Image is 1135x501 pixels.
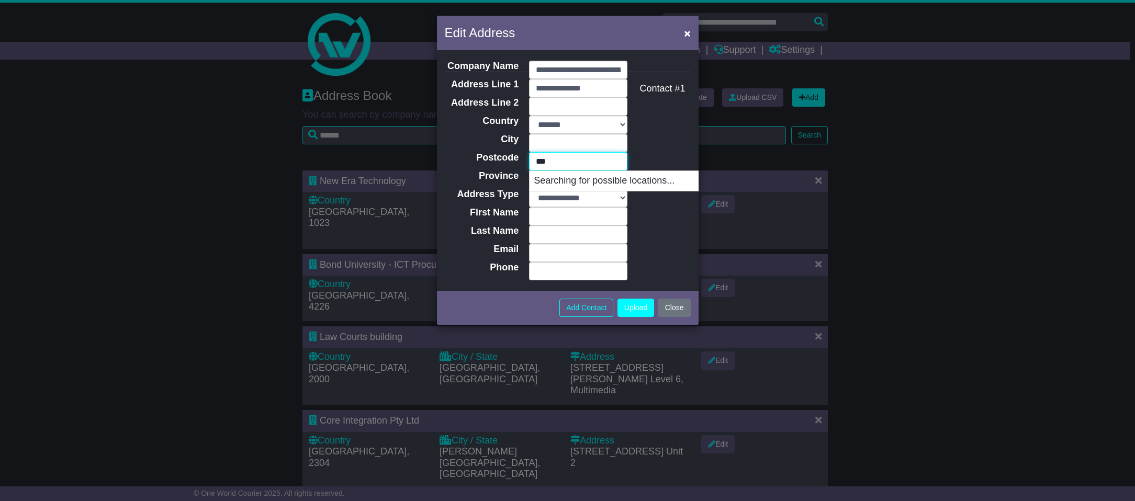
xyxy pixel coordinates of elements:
[437,152,524,164] label: Postcode
[639,83,685,94] span: Contact #1
[684,27,690,39] span: ×
[437,262,524,274] label: Phone
[437,225,524,237] label: Last Name
[559,299,613,317] button: Add Contact
[437,189,524,200] label: Address Type
[437,97,524,109] label: Address Line 2
[437,116,524,127] label: Country
[437,170,524,182] label: Province
[445,24,515,42] h5: Edit Address
[530,171,738,191] p: Searching for possible locations...
[437,244,524,255] label: Email
[617,299,654,317] button: Upload
[658,299,691,317] button: Close
[437,79,524,90] label: Address Line 1
[679,22,695,44] button: Close
[437,207,524,219] label: First Name
[437,61,524,72] label: Company Name
[437,134,524,145] label: City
